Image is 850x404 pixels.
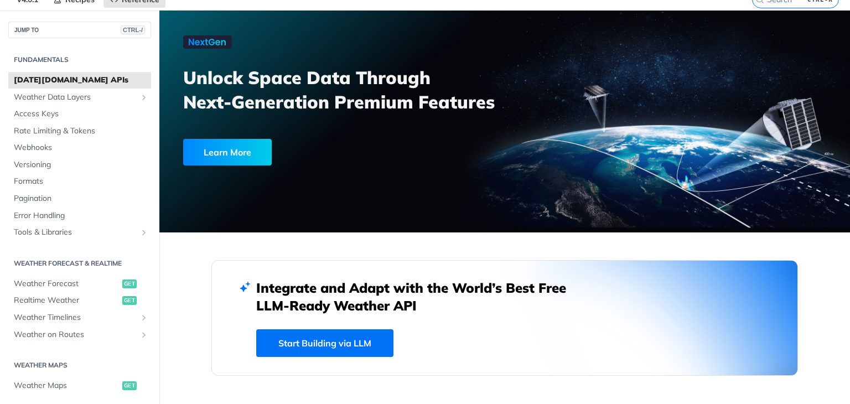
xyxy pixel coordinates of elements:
div: Learn More [183,139,272,165]
a: Formats [8,173,151,190]
span: Weather Forecast [14,278,120,289]
span: Weather on Routes [14,329,137,340]
h2: Weather Maps [8,360,151,370]
a: Weather TimelinesShow subpages for Weather Timelines [8,309,151,326]
span: [DATE][DOMAIN_NAME] APIs [14,75,148,86]
span: Weather Maps [14,380,120,391]
span: Rate Limiting & Tokens [14,126,148,137]
a: Weather Forecastget [8,276,151,292]
button: Show subpages for Weather on Routes [139,330,148,339]
a: Realtime Weatherget [8,292,151,309]
a: Weather Mapsget [8,377,151,394]
a: Start Building via LLM [256,329,393,357]
button: JUMP TOCTRL-/ [8,22,151,38]
a: Learn More [183,139,450,165]
img: NextGen [183,35,232,49]
h2: Integrate and Adapt with the World’s Best Free LLM-Ready Weather API [256,279,583,314]
a: Error Handling [8,208,151,224]
button: Show subpages for Tools & Libraries [139,228,148,237]
h2: Fundamentals [8,55,151,65]
span: Versioning [14,159,148,170]
a: Tools & LibrariesShow subpages for Tools & Libraries [8,224,151,241]
span: Tools & Libraries [14,227,137,238]
h3: Unlock Space Data Through Next-Generation Premium Features [183,65,517,114]
span: Webhooks [14,142,148,153]
span: get [122,279,137,288]
span: Weather Data Layers [14,92,137,103]
span: Access Keys [14,108,148,120]
span: Weather Timelines [14,312,137,323]
a: Weather on RoutesShow subpages for Weather on Routes [8,327,151,343]
span: Formats [14,176,148,187]
a: Weather Data LayersShow subpages for Weather Data Layers [8,89,151,106]
span: Pagination [14,193,148,204]
a: Rate Limiting & Tokens [8,123,151,139]
span: get [122,381,137,390]
a: Access Keys [8,106,151,122]
button: Show subpages for Weather Data Layers [139,93,148,102]
span: Error Handling [14,210,148,221]
a: [DATE][DOMAIN_NAME] APIs [8,72,151,89]
span: get [122,296,137,305]
span: Realtime Weather [14,295,120,306]
a: Versioning [8,157,151,173]
h2: Weather Forecast & realtime [8,258,151,268]
a: Pagination [8,190,151,207]
button: Show subpages for Weather Timelines [139,313,148,322]
span: CTRL-/ [121,25,145,34]
a: Webhooks [8,139,151,156]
